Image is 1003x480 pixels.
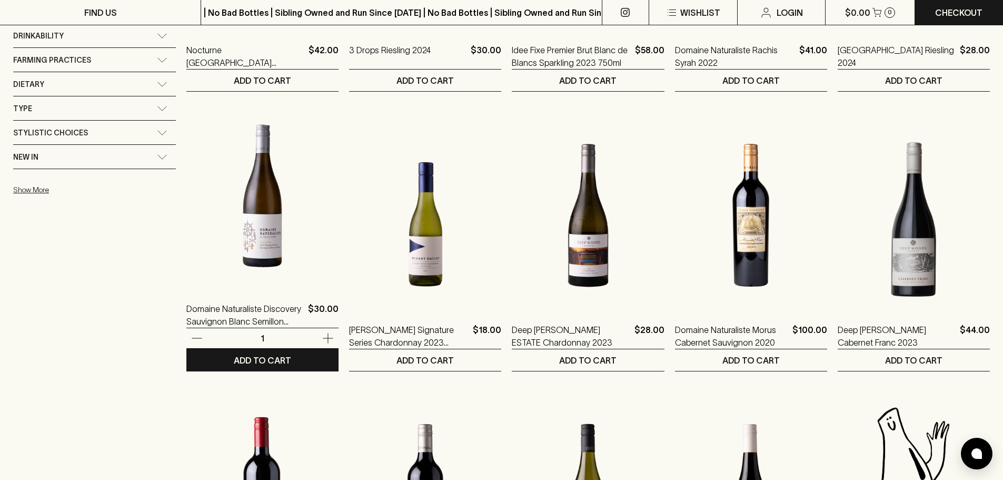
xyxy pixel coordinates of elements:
a: Domaine Naturaliste Morus Cabernet Sauvignon 2020 [675,324,788,349]
a: Deep [PERSON_NAME] ESTATE Chardonnay 2023 [512,324,630,349]
a: Domaine Naturaliste Rachis Syrah 2022 [675,44,795,69]
button: ADD TO CART [675,349,827,371]
p: $30.00 [308,302,339,328]
button: ADD TO CART [675,70,827,91]
img: Domaine Naturaliste Morus Cabernet Sauvignon 2020 [675,123,827,308]
img: Robert Oatley Signature Series Chardonnay 2023 375ml [349,123,501,308]
p: ADD TO CART [396,74,454,87]
button: ADD TO CART [512,349,664,371]
img: bubble-icon [971,448,982,459]
p: $42.00 [309,44,339,69]
p: ADD TO CART [559,74,617,87]
p: ADD TO CART [559,354,617,367]
p: ADD TO CART [234,74,291,87]
p: $18.00 [473,324,501,349]
p: ADD TO CART [722,354,780,367]
a: Deep [PERSON_NAME] Cabernet Franc 2023 [838,324,956,349]
button: ADD TO CART [186,349,339,371]
span: Drinkability [13,30,64,43]
div: Stylistic Choices [13,121,176,144]
span: New In [13,151,38,164]
button: ADD TO CART [838,70,990,91]
a: 3 Drops Riesling 2024 [349,44,431,69]
p: $28.00 [960,44,990,69]
img: Deep Woods Cabernet Franc 2023 [838,123,990,308]
p: $58.00 [635,44,664,69]
button: ADD TO CART [512,70,664,91]
div: New In [13,145,176,169]
button: ADD TO CART [186,70,339,91]
a: Domaine Naturaliste Discovery Sauvignon Blanc Semillon 2023 [186,302,304,328]
img: Deep Woods ESTATE Chardonnay 2023 [512,123,664,308]
span: Stylistic Choices [13,126,88,140]
span: Dietary [13,78,44,91]
p: FIND US [84,6,117,19]
div: Drinkability [13,24,176,47]
span: Type [13,102,32,115]
p: ADD TO CART [885,74,942,87]
a: [PERSON_NAME] Signature Series Chardonnay 2023 375ml [349,324,469,349]
p: ADD TO CART [885,354,942,367]
div: Type [13,96,176,120]
p: $100.00 [792,324,827,349]
button: ADD TO CART [349,70,501,91]
button: Show More [13,179,151,200]
div: Farming Practices [13,48,176,72]
p: $28.00 [634,324,664,349]
span: Farming Practices [13,54,91,67]
p: Checkout [935,6,982,19]
a: Idee Fixe Premier Brut Blanc de Blancs Sparkling 2023 750ml [512,44,630,69]
p: ADD TO CART [722,74,780,87]
p: ADD TO CART [234,354,291,367]
p: Wishlist [680,6,720,19]
p: 0 [888,9,892,15]
img: Domaine Naturaliste Discovery Sauvignon Blanc Semillon 2023 [186,102,339,287]
p: Login [777,6,803,19]
p: $0.00 [845,6,870,19]
button: ADD TO CART [838,349,990,371]
p: 1 [250,332,275,344]
a: [GEOGRAPHIC_DATA] Riesling 2024 [838,44,956,69]
p: $44.00 [960,324,990,349]
button: ADD TO CART [349,349,501,371]
p: $41.00 [799,44,827,69]
p: ADD TO CART [396,354,454,367]
a: Nocturne [GEOGRAPHIC_DATA] [GEOGRAPHIC_DATA] 2024 [186,44,304,69]
p: $30.00 [471,44,501,69]
div: Dietary [13,72,176,96]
